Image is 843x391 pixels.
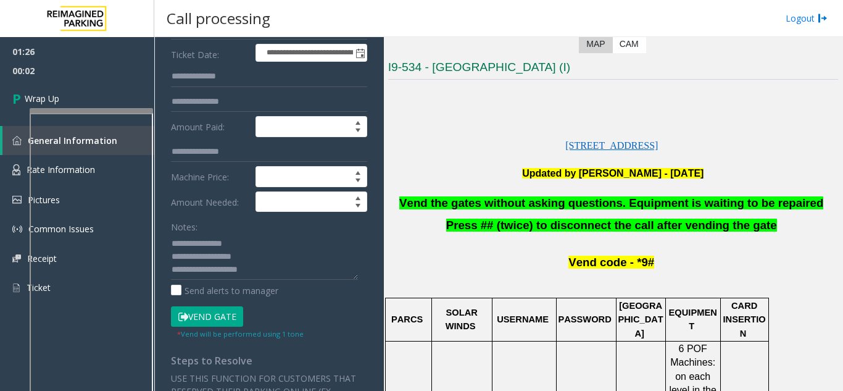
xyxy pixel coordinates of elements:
span: Decrease value [349,177,367,187]
span: Common Issues [28,223,94,235]
b: Updated by [PERSON_NAME] - [DATE] [522,168,704,179]
span: Rate Information [27,164,95,175]
span: USERNAME [497,314,549,324]
span: CARD INSERTION [723,301,766,338]
label: Map [579,35,612,53]
img: 'icon' [12,254,21,263]
h4: Steps to Resolve [171,355,367,367]
span: Ticket [27,282,51,293]
span: Vend code - *9# [568,256,654,269]
span: Toggle popup [353,44,367,62]
span: [GEOGRAPHIC_DATA] [618,301,663,338]
img: 'icon' [12,282,20,293]
span: Pictures [28,194,60,206]
span: Wrap Up [25,92,59,105]
span: Increase value [349,192,367,202]
a: General Information [2,126,154,155]
span: Press ## (twice) to disconnect the call after vending the gate [446,219,777,232]
label: Send alerts to manager [171,284,278,297]
a: [STREET_ADDRESS] [565,141,658,151]
label: Ticket Date: [168,44,252,62]
label: Machine Price: [168,166,252,187]
span: SOLAR WINDS [446,308,480,331]
label: Amount Paid: [168,116,252,137]
img: 'icon' [12,224,22,234]
img: 'icon' [12,196,22,204]
button: Vend Gate [171,306,243,327]
span: Increase value [349,167,367,177]
label: CAM [612,35,646,53]
span: PARCS [391,314,423,324]
h3: Call processing [160,3,276,33]
label: Notes: [171,216,197,233]
h3: I9-534 - [GEOGRAPHIC_DATA] (I) [388,59,838,80]
span: PASSWORD [558,314,611,324]
img: logout [818,12,828,25]
span: General Information [28,135,117,146]
span: Vend the gates without asking questions. Equipment is waiting to be repaired [399,196,823,209]
span: Increase value [349,117,367,127]
span: Decrease value [349,202,367,212]
span: Decrease value [349,127,367,137]
a: Logout [786,12,828,25]
img: 'icon' [12,136,22,145]
span: Receipt [27,253,57,264]
label: Amount Needed: [168,191,252,212]
span: EQUIPMENT [669,308,717,331]
small: Vend will be performed using 1 tone [177,329,304,338]
img: 'icon' [12,164,20,175]
span: [STREET_ADDRESS] [565,140,658,151]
